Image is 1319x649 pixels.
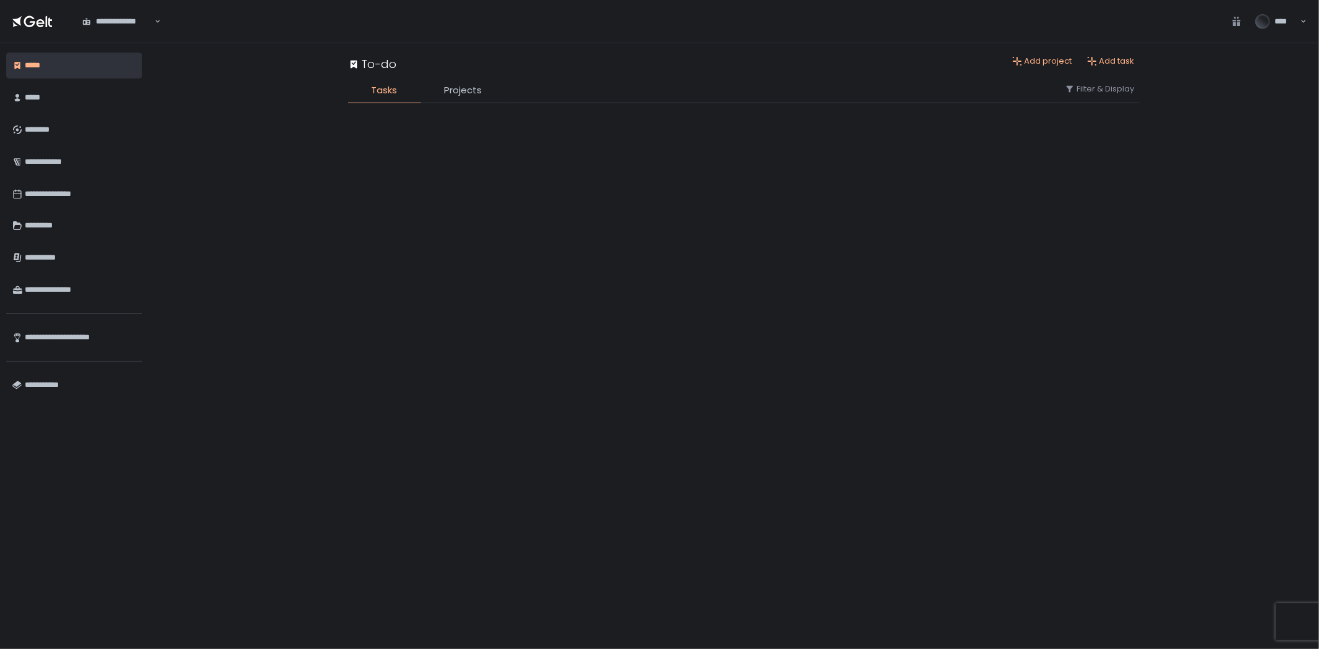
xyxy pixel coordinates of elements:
div: To-do [348,56,397,72]
button: Filter & Display [1065,83,1135,95]
div: Search for option [74,8,161,34]
span: Tasks [372,83,398,98]
span: Projects [445,83,482,98]
button: Add task [1087,56,1135,67]
button: Add project [1012,56,1072,67]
